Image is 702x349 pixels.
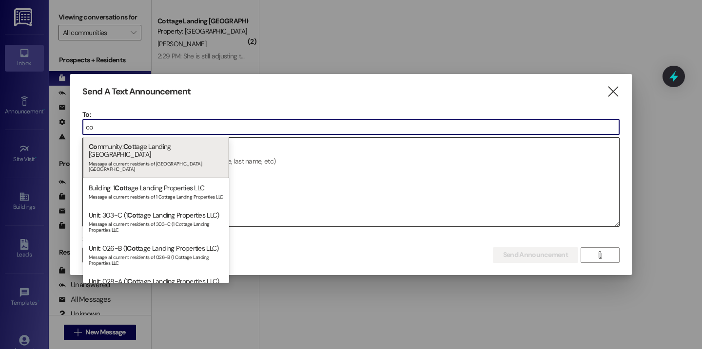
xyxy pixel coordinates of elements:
[115,184,123,192] span: Co
[89,219,223,233] div: Message all current residents of 303~C (1 Cottage Landing Properties LLC
[83,272,229,305] div: Unit: 028~A (1 ttage Landing Properties LLC)
[596,251,604,259] i: 
[83,120,619,134] input: Type to select the units, buildings, or communities you want to message. (e.g. 'Unit 1A', 'Buildi...
[89,252,223,266] div: Message all current residents of 026~B (1 Cottage Landing Properties LLC
[127,211,136,220] span: Co
[83,205,229,239] div: Unit: 303~C (1 ttage Landing Properties LLC)
[82,86,191,97] h3: Send A Text Announcement
[493,247,578,263] button: Send Announcement
[83,239,229,272] div: Unit: 026~B (1 ttage Landing Properties LLC)
[83,137,229,178] div: mmunity: ttage Landing [GEOGRAPHIC_DATA]
[123,142,132,151] span: Co
[89,192,223,200] div: Message all current residents of 1 Cottage Landing Properties LLC
[503,250,568,260] span: Send Announcement
[82,110,620,119] p: To:
[89,159,223,172] div: Message all current residents of [GEOGRAPHIC_DATA] [GEOGRAPHIC_DATA]
[82,232,196,247] label: Select announcement type (optional)
[127,244,136,253] span: Co
[127,277,136,286] span: Co
[606,87,620,97] i: 
[89,142,97,151] span: Co
[83,178,229,206] div: Building: 1 ttage Landing Properties LLC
